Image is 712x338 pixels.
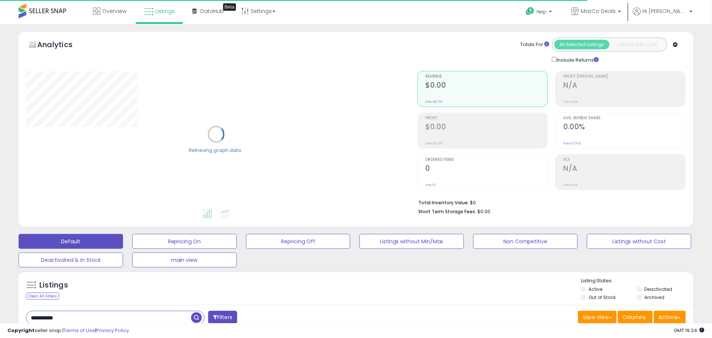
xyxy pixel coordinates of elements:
[520,1,560,24] a: Help
[132,253,237,267] button: main view
[564,183,578,187] small: Prev: N/A
[246,234,351,249] button: Repricing Off
[208,311,237,324] button: Filters
[426,158,548,162] span: Ordered Items
[623,313,646,321] span: Columns
[102,7,126,15] span: Overview
[564,158,686,162] span: ROI
[581,277,693,285] p: Listing States:
[26,293,59,300] div: Clear All Filters
[426,81,548,91] h2: $0.00
[587,234,692,249] button: Listings without Cost
[589,294,616,300] label: Out of Stock
[589,286,603,292] label: Active
[581,7,616,15] span: MazCo Deals
[564,123,686,133] h2: 0.00%
[654,311,686,324] button: Actions
[645,286,673,292] label: Deactivated
[547,55,608,64] div: Include Returns
[473,234,578,249] button: Non Competitive
[189,147,243,154] div: Retrieving graph data..
[7,327,129,334] div: seller snap | |
[426,141,443,146] small: Prev: $0.00
[633,7,693,24] a: Hi [PERSON_NAME]
[419,198,680,207] li: $0
[19,234,123,249] button: Default
[132,234,237,249] button: Repricing On
[426,164,548,174] h2: 0
[643,7,687,15] span: Hi [PERSON_NAME]
[360,234,464,249] button: Listings without Min/Max
[554,40,610,49] button: All Selected Listings
[618,311,653,324] button: Columns
[419,208,477,215] b: Short Term Storage Fees:
[564,75,686,79] span: Profit [PERSON_NAME]
[426,100,443,104] small: Prev: $0.00
[537,9,547,15] span: Help
[564,116,686,120] span: Avg. Buybox Share
[564,81,686,91] h2: N/A
[155,7,175,15] span: Listings
[426,116,548,120] span: Profit
[564,100,578,104] small: Prev: N/A
[426,75,548,79] span: Revenue
[674,327,705,334] span: 2025-09-10 19:24 GMT
[39,280,68,290] h5: Listings
[64,327,95,334] a: Terms of Use
[419,199,469,206] b: Total Inventory Value:
[526,7,535,16] i: Get Help
[645,294,665,300] label: Archived
[96,327,129,334] a: Privacy Policy
[223,3,236,11] div: Tooltip anchor
[564,164,686,174] h2: N/A
[521,41,550,48] div: Totals For
[7,327,35,334] strong: Copyright
[478,208,491,215] span: $0.00
[19,253,123,267] button: Deactivated & In Stock
[200,7,224,15] span: DataHub
[37,39,87,52] h5: Analytics
[578,311,617,324] button: Save View
[426,183,436,187] small: Prev: 0
[426,123,548,133] h2: $0.00
[564,141,581,146] small: Prev: 0.00%
[609,40,665,49] button: Listings With Cost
